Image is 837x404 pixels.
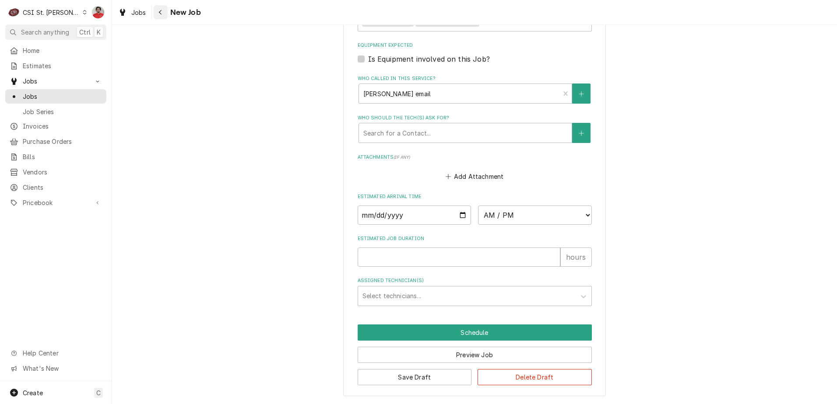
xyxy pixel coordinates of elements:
input: Date [358,205,471,225]
svg: Create New Contact [579,130,584,136]
span: Pricebook [23,198,89,207]
button: Preview Job [358,347,592,363]
div: hours [560,247,592,267]
button: Add Attachment [444,171,505,183]
span: Vendors [23,167,102,177]
a: Purchase Orders [5,134,106,149]
span: What's New [23,364,101,373]
a: Estimates [5,59,106,73]
div: Estimated Arrival Time [358,193,592,224]
span: Home [23,46,102,55]
a: Bills [5,150,106,164]
button: Schedule [358,324,592,341]
button: Search anythingCtrlK [5,24,106,40]
span: Create [23,389,43,397]
label: Who called in this service? [358,75,592,82]
button: Create New Contact [572,84,591,104]
button: Navigate back [154,5,168,19]
a: Go to Jobs [5,74,106,88]
span: Search anything [21,28,69,37]
label: Estimated Job Duration [358,235,592,242]
div: Attachments [358,154,592,183]
span: Help Center [23,348,101,358]
button: Create New Contact [572,123,591,143]
span: Invoices [23,122,102,131]
span: Estimates [23,61,102,70]
span: Job Series [23,107,102,116]
div: Equipment Expected [358,42,592,64]
button: Save Draft [358,369,472,385]
div: CSI St. Louis's Avatar [8,6,20,18]
span: Jobs [23,77,89,86]
div: Who called in this service? [358,75,592,104]
div: Button Group Row [358,341,592,363]
span: Bills [23,152,102,161]
div: CSI St. [PERSON_NAME] [23,8,80,17]
span: Jobs [131,8,146,17]
div: Estimated Job Duration [358,235,592,266]
span: New Job [168,7,201,18]
a: Go to Pricebook [5,195,106,210]
a: Job Series [5,104,106,119]
span: K [97,28,101,37]
div: C [8,6,20,18]
label: Assigned Technician(s) [358,277,592,284]
div: Button Group Row [358,324,592,341]
label: Attachments [358,154,592,161]
a: Go to Help Center [5,346,106,360]
span: C [96,388,101,397]
span: Purchase Orders [23,137,102,146]
button: Delete Draft [478,369,592,385]
span: Clients [23,183,102,192]
svg: Create New Contact [579,91,584,97]
span: ( if any ) [394,155,410,160]
a: Jobs [115,5,150,20]
label: Who should the tech(s) ask for? [358,115,592,122]
div: NF [92,6,104,18]
a: Vendors [5,165,106,179]
a: Go to What's New [5,361,106,376]
div: Nicholas Faubert's Avatar [92,6,104,18]
div: Button Group Row [358,363,592,385]
span: Jobs [23,92,102,101]
label: Is Equipment involved on this Job? [368,54,490,64]
div: Who should the tech(s) ask for? [358,115,592,143]
div: Button Group [358,324,592,385]
span: Ctrl [79,28,91,37]
select: Time Select [478,205,592,225]
label: Equipment Expected [358,42,592,49]
a: Jobs [5,89,106,104]
a: Invoices [5,119,106,133]
div: Assigned Technician(s) [358,277,592,306]
label: Estimated Arrival Time [358,193,592,200]
a: Clients [5,180,106,195]
a: Home [5,43,106,58]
